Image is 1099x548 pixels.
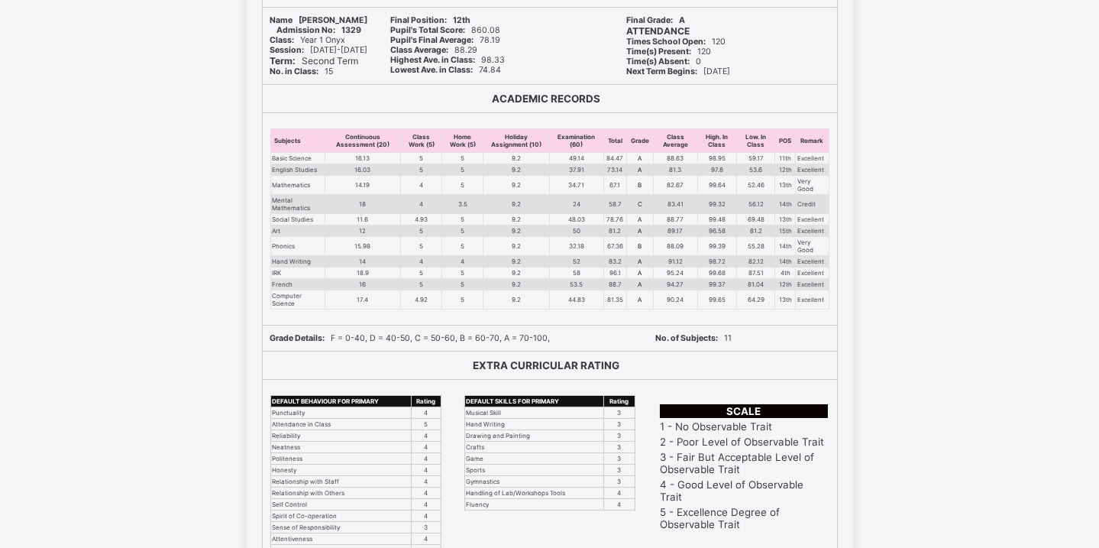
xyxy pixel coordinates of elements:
[483,290,550,310] td: 9.2
[627,57,702,66] span: 0
[270,15,293,25] b: Name
[775,290,796,310] td: 13th
[276,206,333,216] b: Admission No:
[693,367,734,384] td: 99.32
[548,367,601,384] td: 24
[623,339,649,349] td: A
[481,367,548,384] td: 9.2
[603,237,626,256] td: 67.36
[550,153,604,164] td: 49.14
[626,176,653,195] td: B
[388,206,463,216] b: Pupil's Total Score:
[775,164,796,176] td: 12th
[655,333,732,343] span: 11
[627,15,686,25] span: A
[653,256,697,268] td: 91.12
[396,306,438,328] th: Class Work (5)
[697,256,736,268] td: 98.72
[627,66,731,76] span: [DATE]
[603,256,626,268] td: 83.2
[601,328,624,339] td: 84.47
[388,216,499,225] span: 78.19
[325,129,400,153] th: Continuous Assessment (20)
[391,15,471,25] span: 12th
[734,306,774,328] th: Low. In Class
[269,197,291,206] b: Name
[321,328,397,339] td: 16.13
[626,268,653,279] td: A
[269,234,354,245] span: Second Term
[775,279,796,290] td: 12th
[627,66,698,76] b: Next Term Begins:
[737,176,775,195] td: 52.46
[775,225,796,237] td: 15th
[623,367,649,384] td: C
[623,328,649,339] td: A
[401,237,442,256] td: 5
[737,164,775,176] td: 53.6
[734,328,774,339] td: 59.17
[401,225,442,237] td: 5
[442,153,483,164] td: 5
[796,268,829,279] td: Excellent
[481,306,548,328] th: Holiday Assignment (10)
[483,195,550,214] td: 9.2
[391,55,476,65] b: Highest Ave. in Class:
[474,359,620,371] b: EXTRA CURRICULAR RATING
[796,290,829,310] td: Excellent
[650,306,694,328] th: Class Average
[269,349,321,367] td: Mathematics
[653,129,697,153] th: Class Average
[601,339,624,349] td: 73.14
[774,339,795,349] td: 12th
[697,268,736,279] td: 99.68
[321,349,397,367] td: 14.19
[483,268,550,279] td: 9.2
[626,129,653,153] th: Grade
[653,290,697,310] td: 90.24
[438,328,481,339] td: 5
[693,339,734,349] td: 97.8
[269,339,321,349] td: English Studies
[483,153,550,164] td: 9.2
[269,306,321,328] th: Subjects
[270,333,551,343] span: F = 0-40, D = 40-50, C = 50-60, B = 60-70, A = 70-100,
[550,279,604,290] td: 53.5
[401,214,442,225] td: 4.93
[627,25,690,37] b: ATTENDANCE
[270,35,346,45] span: Year 1 Onyx
[627,47,712,57] span: 120
[388,243,471,252] b: Lowest Ave. in Class:
[796,225,829,237] td: Excellent
[270,268,325,279] td: IRK
[270,225,325,237] td: Art
[438,306,481,328] th: Home Work (5)
[401,164,442,176] td: 5
[693,328,734,339] td: 98.95
[737,290,775,310] td: 64.29
[775,256,796,268] td: 14th
[396,328,438,339] td: 5
[550,225,604,237] td: 50
[737,129,775,153] th: Low. In Class
[521,141,625,157] b: TERM REPORT
[477,104,613,115] b: .....Moulding Future Leaders
[601,367,624,384] td: 58.7
[270,164,325,176] td: English Studies
[653,176,697,195] td: 82.67
[483,237,550,256] td: 9.2
[325,176,400,195] td: 14.19
[493,92,601,105] b: ACADEMIC RECORDS
[270,129,325,153] th: Subjects
[697,195,736,214] td: 99.32
[483,129,550,153] th: Holiday Assignment (10)
[650,349,694,367] td: 82.67
[550,256,604,268] td: 52
[795,306,827,328] th: Remark
[697,164,736,176] td: 97.8
[388,234,499,243] span: 98.33
[697,214,736,225] td: 99.48
[548,339,601,349] td: 37.91
[269,328,321,339] td: Basic Science
[391,35,474,45] b: Pupil's Final Average:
